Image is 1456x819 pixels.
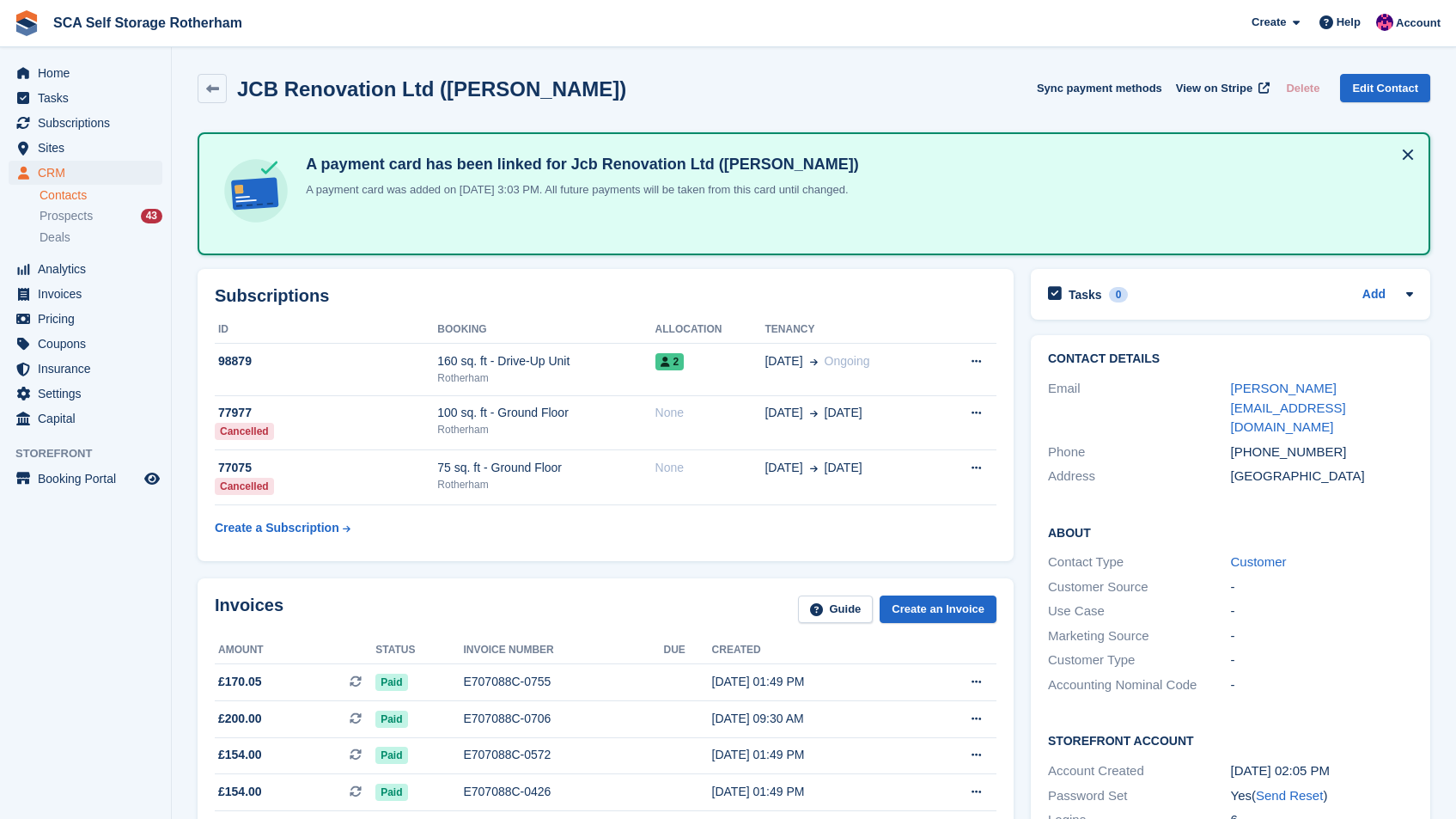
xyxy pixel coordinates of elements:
[215,423,274,440] div: Cancelled
[38,382,141,406] span: Settings
[1048,467,1231,486] div: Address
[1231,786,1414,806] div: Yes
[38,86,141,110] span: Tasks
[9,161,162,185] a: menu
[9,382,162,406] a: menu
[765,404,802,422] span: [DATE]
[463,783,663,801] div: E707088C-0426
[437,477,655,492] div: Rotherham
[38,111,141,135] span: Subscriptions
[1048,602,1231,621] div: Use Case
[9,61,162,85] a: menu
[38,161,141,185] span: CRM
[712,673,917,691] div: [DATE] 01:49 PM
[1231,602,1414,621] div: -
[437,316,655,344] th: Booking
[46,9,249,37] a: SCA Self Storage Rotherham
[215,637,375,664] th: Amount
[1231,675,1414,695] div: -
[40,208,93,224] span: Prospects
[40,207,162,225] a: Prospects 43
[375,637,463,664] th: Status
[1109,287,1129,303] div: 0
[40,229,70,246] span: Deals
[38,307,141,331] span: Pricing
[1231,578,1414,597] div: -
[38,282,141,306] span: Invoices
[712,783,917,801] div: [DATE] 01:49 PM
[38,332,141,356] span: Coupons
[215,512,350,544] a: Create a Subscription
[463,746,663,764] div: E707088C-0572
[9,307,162,331] a: menu
[38,467,141,491] span: Booking Portal
[1069,287,1102,303] h2: Tasks
[1048,352,1413,366] h2: Contact Details
[1231,443,1414,462] div: [PHONE_NUMBER]
[437,370,655,386] div: Rotherham
[1337,14,1361,31] span: Help
[1048,675,1231,695] div: Accounting Nominal Code
[1231,761,1414,781] div: [DATE] 02:05 PM
[9,406,162,431] a: menu
[375,674,407,691] span: Paid
[38,357,141,381] span: Insurance
[1231,651,1414,670] div: -
[9,467,162,491] a: menu
[38,406,141,431] span: Capital
[712,710,917,728] div: [DATE] 09:30 AM
[1048,651,1231,670] div: Customer Type
[1176,80,1252,97] span: View on Stripe
[218,710,262,728] span: £200.00
[218,783,262,801] span: £154.00
[798,596,874,624] a: Guide
[825,459,862,477] span: [DATE]
[215,352,437,370] div: 98879
[9,136,162,160] a: menu
[9,357,162,381] a: menu
[299,155,858,174] h4: A payment card has been linked for Jcb Renovation Ltd ([PERSON_NAME])
[9,257,162,281] a: menu
[1048,578,1231,597] div: Customer Source
[1169,74,1273,102] a: View on Stripe
[1048,443,1231,462] div: Phone
[765,352,802,370] span: [DATE]
[38,257,141,281] span: Analytics
[375,711,407,728] span: Paid
[1048,626,1231,646] div: Marketing Source
[1048,553,1231,572] div: Contact Type
[655,404,765,422] div: None
[1376,14,1393,31] img: Sam Chapman
[765,459,802,477] span: [DATE]
[655,353,685,370] span: 2
[215,459,437,477] div: 77075
[141,209,162,223] div: 43
[1279,74,1326,102] button: Delete
[40,187,162,204] a: Contacts
[14,10,40,36] img: stora-icon-8386f47178a22dfd0bd8f6a31ec36ba5ce8667c1dd55bd0f319d3a0aa187defe.svg
[463,673,663,691] div: E707088C-0755
[9,332,162,356] a: menu
[9,86,162,110] a: menu
[218,673,262,691] span: £170.05
[880,596,996,624] a: Create an Invoice
[38,61,141,85] span: Home
[1048,761,1231,781] div: Account Created
[825,354,870,368] span: Ongoing
[1231,554,1287,569] a: Customer
[215,404,437,422] div: 77977
[655,459,765,477] div: None
[825,404,862,422] span: [DATE]
[142,468,162,489] a: Preview store
[1231,626,1414,646] div: -
[9,111,162,135] a: menu
[463,637,663,664] th: Invoice number
[1048,786,1231,806] div: Password Set
[437,404,655,422] div: 100 sq. ft - Ground Floor
[1048,379,1231,437] div: Email
[220,155,292,227] img: card-linked-ebf98d0992dc2aeb22e95c0e3c79077019eb2392cfd83c6a337811c24bc77127.svg
[1396,15,1441,32] span: Account
[215,286,996,306] h2: Subscriptions
[215,478,274,495] div: Cancelled
[15,445,171,462] span: Storefront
